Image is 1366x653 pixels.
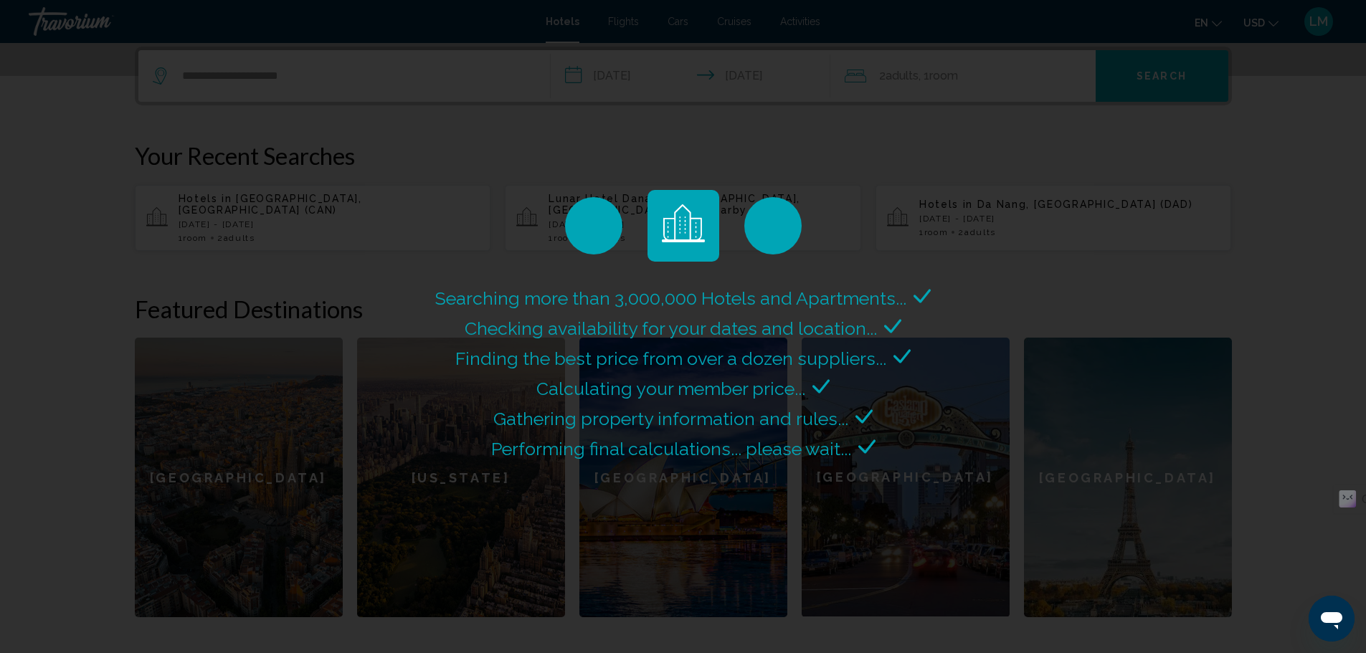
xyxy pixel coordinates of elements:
[455,348,886,369] span: Finding the best price from over a dozen suppliers...
[1309,596,1355,642] iframe: Кнопка запуска окна обмена сообщениями
[493,408,848,429] span: Gathering property information and rules...
[536,378,805,399] span: Calculating your member price...
[465,318,877,339] span: Checking availability for your dates and location...
[491,438,851,459] span: Performing final calculations... please wait...
[435,287,906,309] span: Searching more than 3,000,000 Hotels and Apartments...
